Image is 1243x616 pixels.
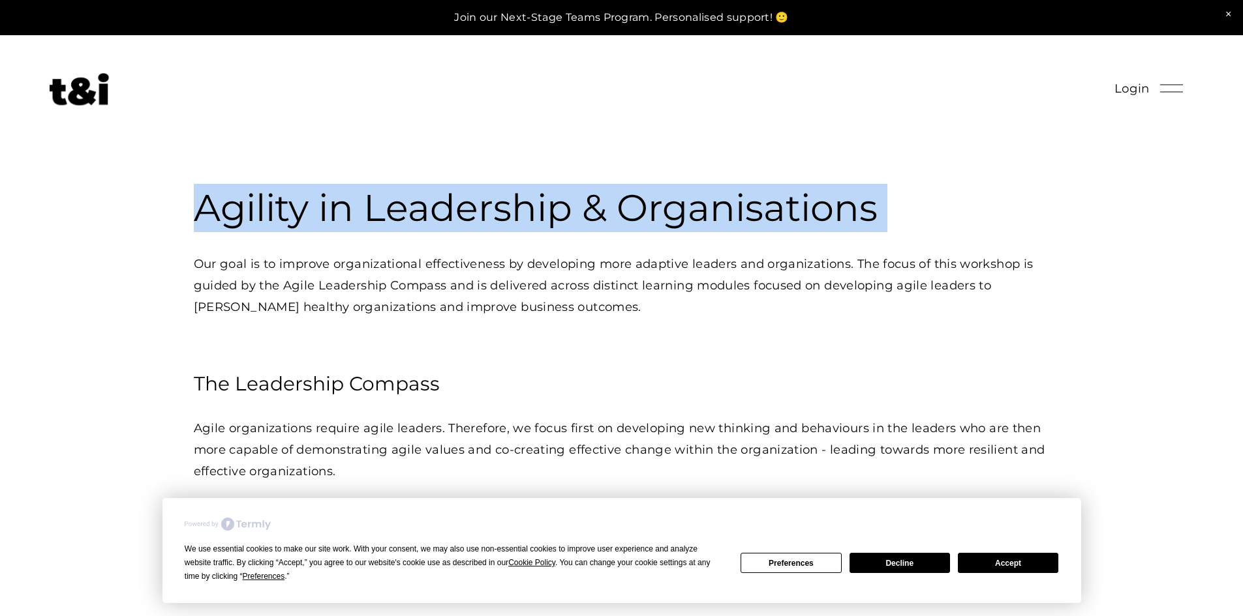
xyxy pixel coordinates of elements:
a: Login [1114,78,1150,100]
img: Powered by Termly [185,518,271,531]
button: Preferences [741,553,841,573]
span: Cookie Policy [508,558,555,567]
button: Decline [850,553,950,573]
p: Agile organizations require agile leaders. Therefore, we focus first on developing new thinking a... [194,418,1050,482]
div: We use essential cookies to make our site work. With your consent, we may also use non-essential ... [185,542,725,583]
h3: Agility in Leadership & Organisations [194,184,1050,232]
p: Our goal is to improve organizational effectiveness by developing more adaptive leaders and organ... [194,254,1050,318]
div: Cookie Consent Prompt [162,498,1081,603]
button: Accept [958,553,1058,573]
span: Preferences [243,572,285,581]
img: Future of Work Experts [50,73,108,106]
h4: The Leadership Compass [194,370,1050,397]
